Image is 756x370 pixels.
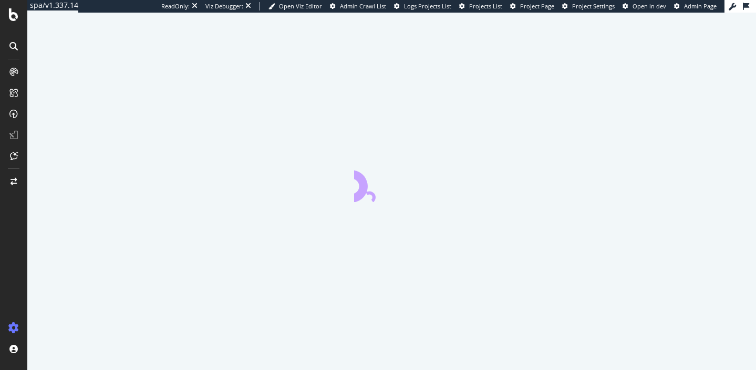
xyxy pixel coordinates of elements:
div: animation [354,164,430,202]
a: Logs Projects List [394,2,451,10]
a: Project Page [510,2,554,10]
span: Open in dev [633,2,666,10]
a: Admin Page [674,2,717,10]
div: ReadOnly: [161,2,190,10]
span: Project Page [520,2,554,10]
a: Open Viz Editor [268,2,322,10]
span: Open Viz Editor [279,2,322,10]
a: Admin Crawl List [330,2,386,10]
a: Project Settings [562,2,615,10]
span: Projects List [469,2,502,10]
div: Viz Debugger: [205,2,243,10]
span: Admin Crawl List [340,2,386,10]
span: Logs Projects List [404,2,451,10]
a: Open in dev [623,2,666,10]
span: Admin Page [684,2,717,10]
a: Projects List [459,2,502,10]
span: Project Settings [572,2,615,10]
